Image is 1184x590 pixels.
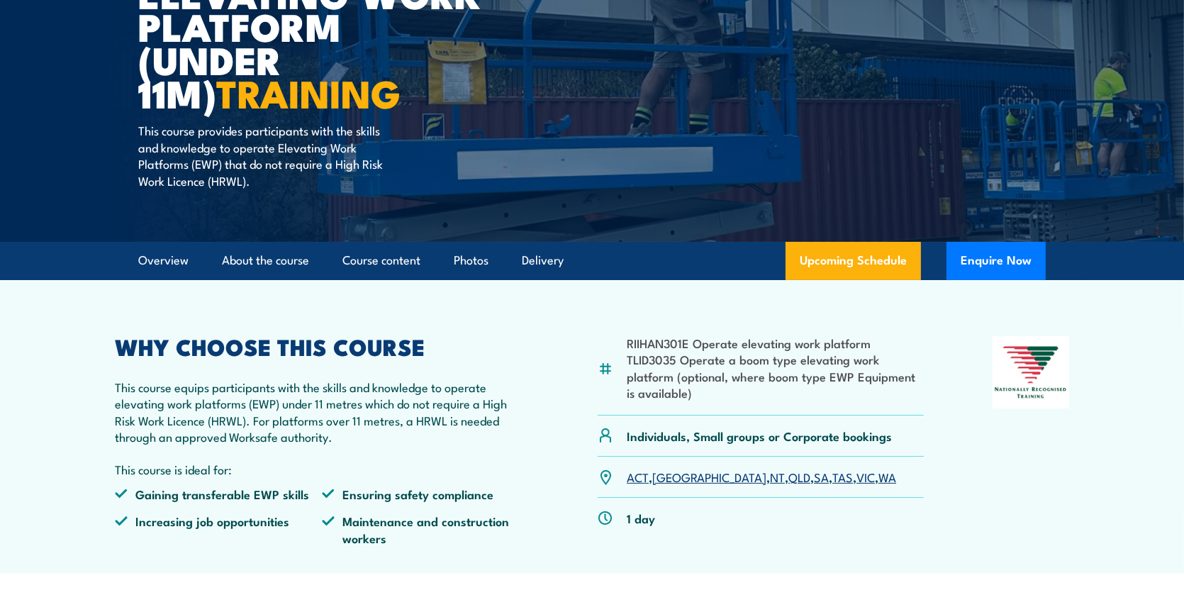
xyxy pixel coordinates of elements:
[832,468,853,485] a: TAS
[115,513,322,546] li: Increasing job opportunities
[786,242,921,280] a: Upcoming Schedule
[342,242,420,279] a: Course content
[856,468,875,485] a: VIC
[115,486,322,502] li: Gaining transferable EWP skills
[770,468,785,485] a: NT
[115,336,529,356] h2: WHY CHOOSE THIS COURSE
[814,468,829,485] a: SA
[946,242,1046,280] button: Enquire Now
[627,469,896,485] p: , , , , , , ,
[627,351,924,401] li: TLID3035 Operate a boom type elevating work platform (optional, where boom type EWP Equipment is ...
[627,335,924,351] li: RIIHAN301E Operate elevating work platform
[216,62,401,121] strong: TRAINING
[322,486,529,502] li: Ensuring safety compliance
[115,461,529,477] p: This course is ideal for:
[652,468,766,485] a: [GEOGRAPHIC_DATA]
[788,468,810,485] a: QLD
[115,379,529,445] p: This course equips participants with the skills and knowledge to operate elevating work platforms...
[993,336,1069,408] img: Nationally Recognised Training logo.
[454,242,488,279] a: Photos
[627,510,655,526] p: 1 day
[138,242,189,279] a: Overview
[222,242,309,279] a: About the course
[627,468,649,485] a: ACT
[522,242,564,279] a: Delivery
[878,468,896,485] a: WA
[138,122,397,189] p: This course provides participants with the skills and knowledge to operate Elevating Work Platfor...
[322,513,529,546] li: Maintenance and construction workers
[627,428,892,444] p: Individuals, Small groups or Corporate bookings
